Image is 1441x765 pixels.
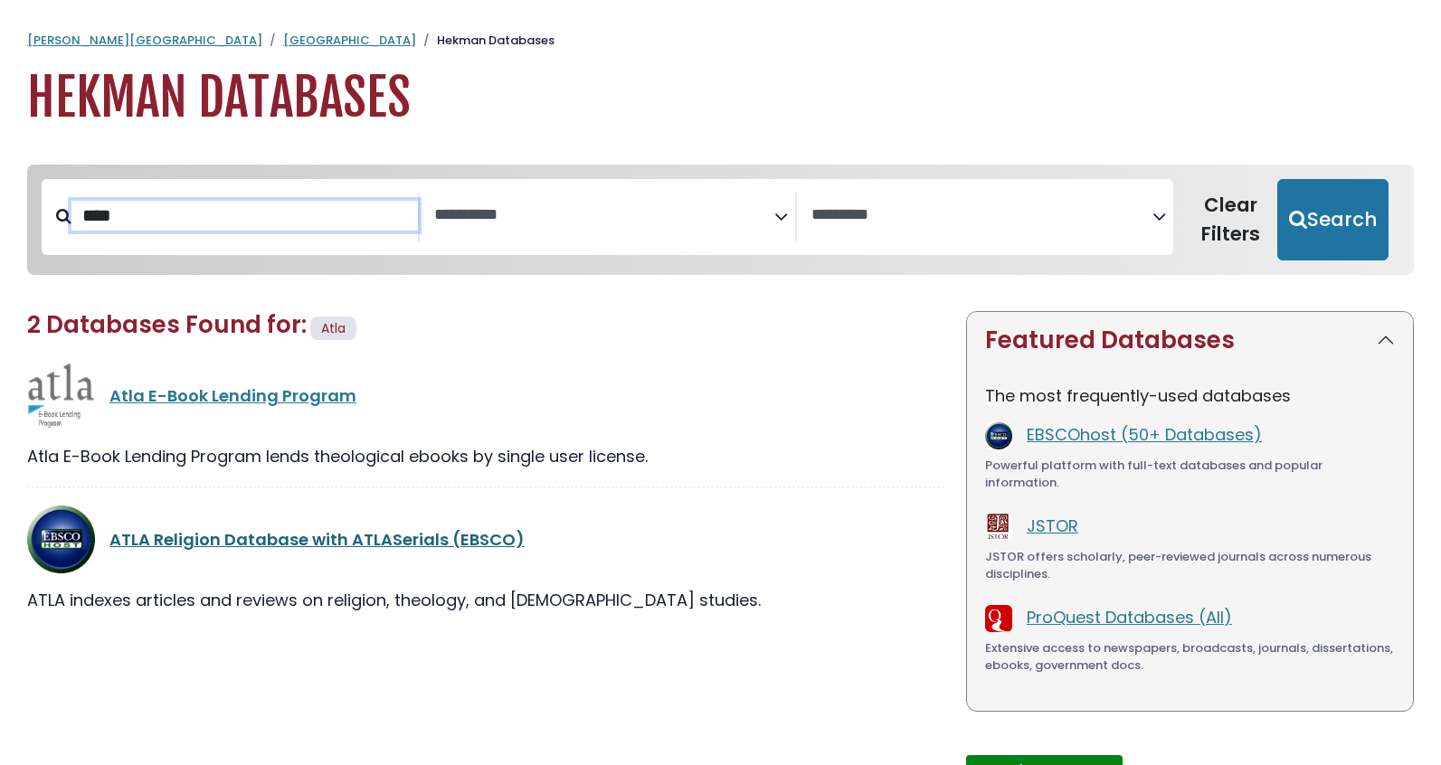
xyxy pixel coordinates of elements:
[71,201,418,231] input: Search database by title or keyword
[321,319,346,337] span: Atla
[283,32,416,49] a: [GEOGRAPHIC_DATA]
[1184,179,1277,260] button: Clear Filters
[27,68,1414,128] h1: Hekman Databases
[811,206,1152,225] textarea: Search
[27,165,1414,275] nav: Search filters
[1027,423,1262,446] a: EBSCOhost (50+ Databases)
[967,312,1413,369] button: Featured Databases
[434,206,775,225] textarea: Search
[27,32,1414,50] nav: breadcrumb
[985,548,1395,583] div: JSTOR offers scholarly, peer-reviewed journals across numerous disciplines.
[109,528,525,551] a: ATLA Religion Database with ATLASerials (EBSCO)
[1277,179,1389,260] button: Submit for Search Results
[27,444,944,468] div: Atla E-Book Lending Program lends theological ebooks by single user license.
[109,384,356,407] a: Atla E-Book Lending Program
[985,383,1395,408] p: The most frequently-used databases
[27,32,262,49] a: [PERSON_NAME][GEOGRAPHIC_DATA]
[985,639,1395,675] div: Extensive access to newspapers, broadcasts, journals, dissertations, ebooks, government docs.
[27,588,944,612] div: ATLA indexes articles and reviews on religion, theology, and [DEMOGRAPHIC_DATA] studies.
[1027,515,1078,537] a: JSTOR
[27,308,307,341] span: 2 Databases Found for:
[1027,606,1232,628] a: ProQuest Databases (All)
[985,457,1395,492] div: Powerful platform with full-text databases and popular information.
[416,32,555,50] li: Hekman Databases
